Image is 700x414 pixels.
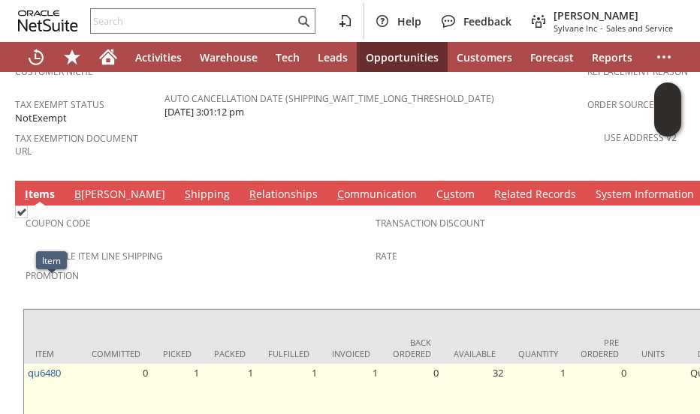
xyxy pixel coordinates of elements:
div: More menus [646,42,682,72]
span: Activities [135,50,182,64]
span: - [600,22,603,34]
span: Opportunities [366,50,439,64]
span: R [249,187,256,201]
a: Communication [333,187,421,203]
div: Available [454,348,496,359]
span: Help [397,14,421,28]
img: Checked [15,205,28,218]
a: Rate [376,250,397,262]
a: qu6480 [28,366,61,379]
a: Promotion [26,269,79,282]
span: u [443,187,450,201]
span: [PERSON_NAME] [554,8,673,22]
a: Relationships [246,187,321,203]
a: Items [21,187,59,203]
span: C [337,187,344,201]
div: Item [42,254,61,266]
span: B [74,187,81,201]
a: Use Address V2 [604,131,677,144]
div: Units [641,348,675,359]
span: Feedback [463,14,511,28]
span: Tech [276,50,300,64]
div: Committed [92,348,140,359]
span: I [25,187,29,201]
a: Tech [267,42,309,72]
svg: logo [18,10,78,31]
span: Oracle Guided Learning Widget. To move around, please hold and drag [654,110,681,137]
a: Warehouse [191,42,267,72]
iframe: Click here to launch Oracle Guided Learning Help Panel [654,82,681,136]
span: S [185,187,191,201]
a: Home [90,42,126,72]
div: Fulfilled [268,348,309,359]
a: Auto Cancellation Date (shipping_wait_time_long_threshold_date) [164,92,494,105]
a: Customer Niche [15,65,93,78]
a: Transaction Discount [376,217,485,229]
span: NotExempt [15,111,67,125]
div: Quantity [518,348,558,359]
span: Sales and Service [606,22,673,34]
a: Customers [448,42,521,72]
a: Shipping [181,187,234,203]
div: Shortcuts [54,42,90,72]
span: Warehouse [200,50,258,64]
span: e [501,187,507,201]
span: Customers [457,50,512,64]
div: Picked [163,348,192,359]
a: Forecast [521,42,583,72]
a: Custom [433,187,478,203]
a: B[PERSON_NAME] [71,187,169,203]
a: Tax Exemption Document URL [15,132,138,157]
a: Recent Records [18,42,54,72]
a: Reports [583,42,641,72]
div: Pre Ordered [581,337,619,359]
a: Activities [126,42,191,72]
a: Order Source [587,98,654,111]
a: Enable Item Line Shipping [42,250,163,262]
span: Sylvane Inc [554,22,597,34]
span: [DATE] 3:01:12 pm [164,105,244,119]
a: Opportunities [357,42,448,72]
span: y [602,187,607,201]
a: Tax Exempt Status [15,98,104,111]
svg: Search [294,12,312,30]
a: Related Records [490,187,580,203]
div: Packed [214,348,246,359]
div: Item [35,348,69,359]
a: System Information [592,187,698,203]
input: Search [91,12,294,30]
a: Coupon Code [26,217,91,229]
div: Invoiced [332,348,370,359]
svg: Shortcuts [63,48,81,66]
svg: Recent Records [27,48,45,66]
span: Forecast [530,50,574,64]
a: Replacement reason [587,65,688,78]
a: Leads [309,42,357,72]
span: Leads [318,50,348,64]
span: Reports [592,50,632,64]
svg: Home [99,48,117,66]
div: Back Ordered [393,337,431,359]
